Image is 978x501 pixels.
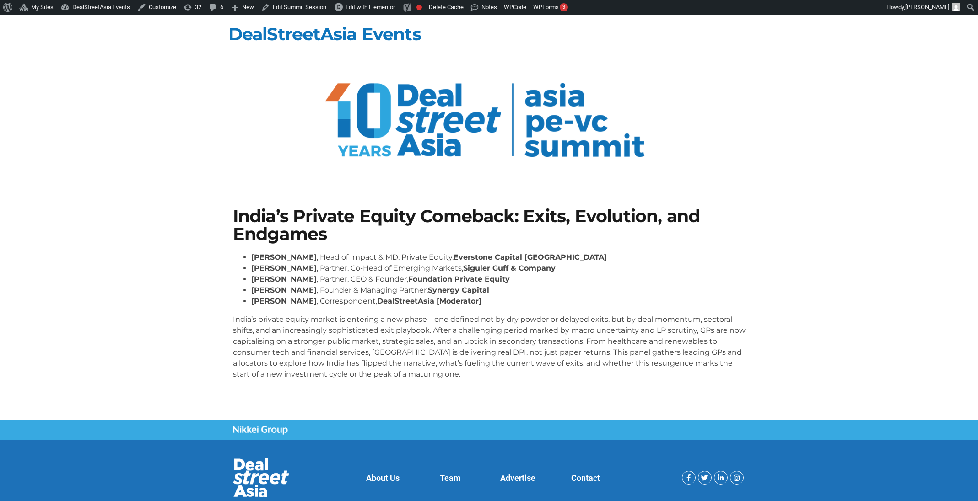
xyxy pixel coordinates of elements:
p: India’s private equity market is entering a new phase – one defined not by dry powder or delayed ... [233,314,746,380]
strong: Foundation Private Equity [408,275,510,283]
strong: [PERSON_NAME] [251,253,317,261]
li: , Head of Impact & MD, Private Equity, [251,252,746,263]
div: 3 [560,3,568,11]
strong: Synergy Capital [428,286,489,294]
h1: India’s Private Equity Comeback: Exits, Evolution, and Endgames [233,208,746,243]
li: , Partner, Co-Head of Emerging Markets, [251,263,746,274]
span: [PERSON_NAME] [905,4,949,11]
span: Edit with Elementor [346,4,395,11]
strong: [PERSON_NAME] [251,264,317,272]
li: , Partner, CEO & Founder, [251,274,746,285]
strong: Siguler Guff & Company [463,264,556,272]
li: , Correspondent, [251,296,746,307]
strong: [PERSON_NAME] [251,286,317,294]
a: Advertise [500,473,535,483]
strong: [PERSON_NAME] [251,275,317,283]
strong: [PERSON_NAME] [251,297,317,305]
strong: Everstone Capital [GEOGRAPHIC_DATA] [454,253,607,261]
a: Team [440,473,461,483]
a: Contact [571,473,600,483]
a: About Us [366,473,400,483]
img: Nikkei Group [233,426,288,435]
a: DealStreetAsia Events [228,23,421,45]
strong: DealStreetAsia [Moderator] [377,297,481,305]
li: , Founder & Managing Partner, [251,285,746,296]
div: Focus keyphrase not set [416,5,422,10]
